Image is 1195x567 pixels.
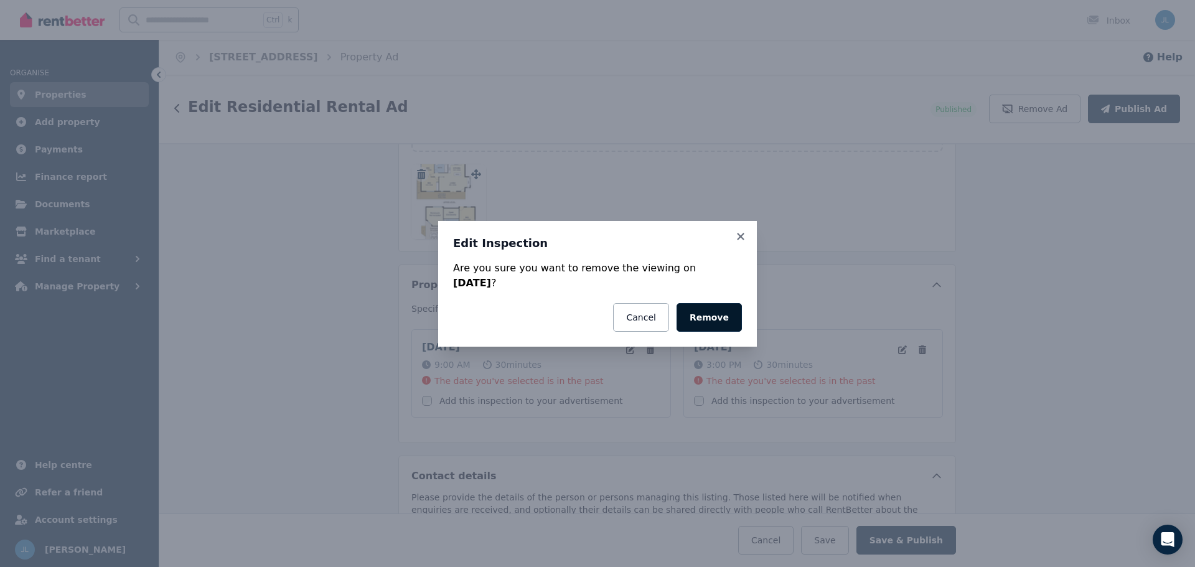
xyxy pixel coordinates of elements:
[453,277,491,289] strong: [DATE]
[677,303,742,332] button: Remove
[453,261,742,291] div: Are you sure you want to remove the viewing on ?
[453,236,742,251] h3: Edit Inspection
[613,303,668,332] button: Cancel
[1153,525,1183,555] div: Open Intercom Messenger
